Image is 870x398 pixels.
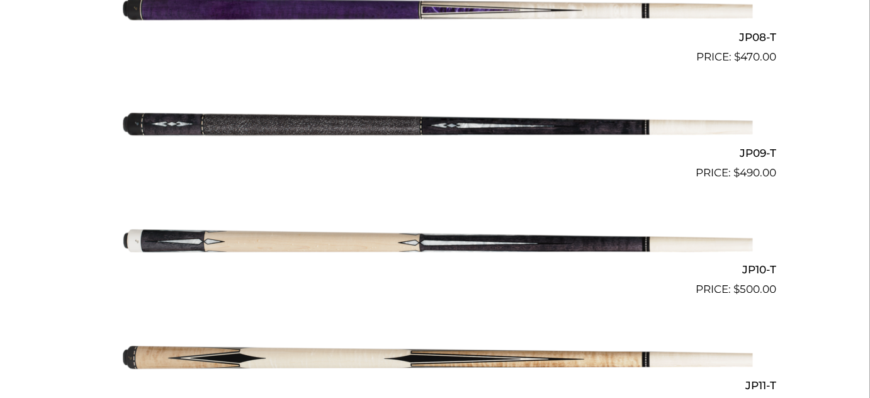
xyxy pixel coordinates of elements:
[733,166,740,179] span: $
[733,166,776,179] bdi: 490.00
[734,50,740,63] span: $
[94,26,776,49] h2: JP08-T
[94,71,776,181] a: JP09-T $490.00
[94,258,776,281] h2: JP10-T
[117,186,753,292] img: JP10-T
[94,142,776,165] h2: JP09-T
[733,283,776,295] bdi: 500.00
[733,283,740,295] span: $
[94,186,776,297] a: JP10-T $500.00
[117,71,753,176] img: JP09-T
[734,50,776,63] bdi: 470.00
[94,374,776,397] h2: JP11-T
